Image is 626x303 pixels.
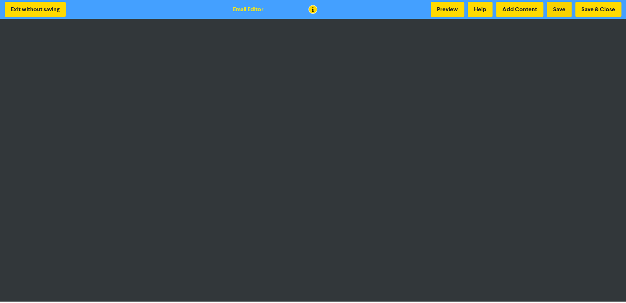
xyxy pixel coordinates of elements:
div: Email Editor [233,5,263,14]
button: Add Content [496,2,543,17]
button: Preview [431,2,464,17]
button: Help [468,2,492,17]
button: Exit without saving [5,2,66,17]
button: Save [547,2,572,17]
button: Save & Close [575,2,621,17]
